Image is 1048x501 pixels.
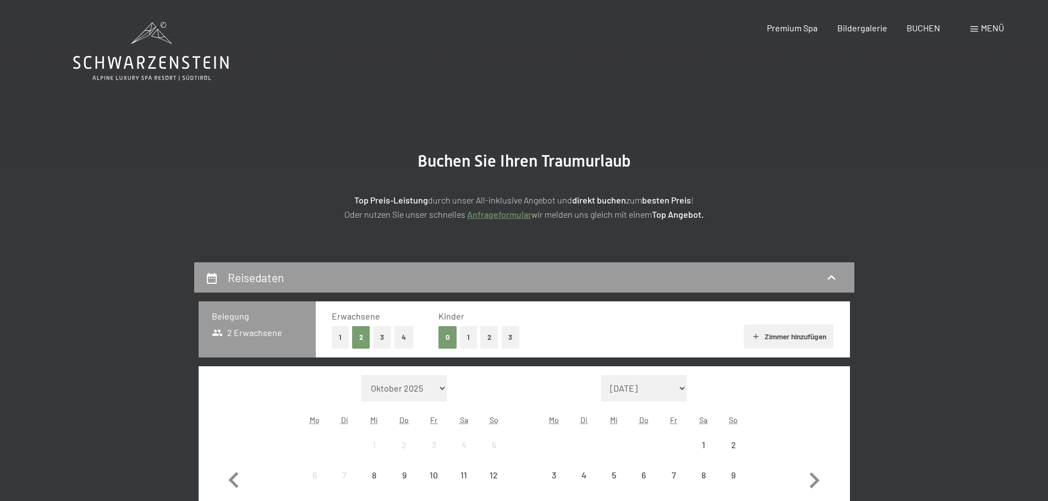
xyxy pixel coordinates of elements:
div: Tue Nov 04 2025 [569,460,599,490]
div: 2 [720,441,747,468]
span: Buchen Sie Ihren Traumurlaub [418,151,631,170]
button: Zimmer hinzufügen [744,324,833,349]
div: Tue Oct 07 2025 [330,460,359,490]
div: 8 [690,471,717,498]
div: Anreise nicht möglich [659,460,688,490]
div: Anreise nicht möglich [419,460,449,490]
div: 4 [450,441,478,468]
div: Sat Nov 01 2025 [689,430,718,460]
abbr: Mittwoch [370,415,378,425]
abbr: Dienstag [341,415,348,425]
div: Wed Nov 05 2025 [599,460,629,490]
div: Anreise nicht möglich [718,430,748,460]
div: Fri Nov 07 2025 [659,460,688,490]
button: 1 [460,326,477,349]
div: Anreise nicht möglich [449,430,479,460]
div: Anreise nicht möglich [718,460,748,490]
div: 9 [720,471,747,498]
button: 0 [438,326,457,349]
div: Anreise nicht möglich [389,460,419,490]
div: Mon Nov 03 2025 [539,460,569,490]
div: 5 [480,441,507,468]
abbr: Sonntag [490,415,498,425]
a: BUCHEN [907,23,940,33]
abbr: Montag [310,415,320,425]
div: Sun Oct 12 2025 [479,460,508,490]
div: Sat Oct 04 2025 [449,430,479,460]
abbr: Freitag [670,415,677,425]
button: 2 [480,326,498,349]
strong: direkt buchen [572,195,626,205]
button: 1 [332,326,349,349]
div: Anreise nicht möglich [569,460,599,490]
div: 8 [360,471,388,498]
div: 11 [450,471,478,498]
div: Thu Oct 02 2025 [389,430,419,460]
div: 3 [420,441,448,468]
a: Anfrageformular [467,209,531,219]
div: Anreise nicht möglich [479,460,508,490]
div: 3 [540,471,568,498]
div: Anreise nicht möglich [359,430,389,460]
div: Anreise nicht möglich [449,460,479,490]
div: Sat Nov 08 2025 [689,460,718,490]
span: Erwachsene [332,311,380,321]
div: Sat Oct 11 2025 [449,460,479,490]
abbr: Freitag [430,415,437,425]
div: Fri Oct 03 2025 [419,430,449,460]
div: Anreise nicht möglich [479,430,508,460]
div: Thu Oct 09 2025 [389,460,419,490]
div: 6 [630,471,657,498]
div: 7 [331,471,358,498]
strong: besten Preis [642,195,691,205]
div: Sun Oct 05 2025 [479,430,508,460]
div: 10 [420,471,448,498]
button: 3 [502,326,520,349]
div: 2 [391,441,418,468]
strong: Top Angebot. [652,209,704,219]
h2: Reisedaten [228,271,284,284]
div: Thu Nov 06 2025 [629,460,659,490]
div: Anreise nicht möglich [539,460,569,490]
div: Anreise nicht möglich [300,460,330,490]
div: 12 [480,471,507,498]
button: 2 [352,326,370,349]
abbr: Samstag [460,415,468,425]
button: 4 [394,326,413,349]
strong: Top Preis-Leistung [354,195,428,205]
div: 9 [391,471,418,498]
span: Menü [981,23,1004,33]
abbr: Mittwoch [610,415,618,425]
div: Anreise nicht möglich [689,430,718,460]
div: Anreise nicht möglich [599,460,629,490]
div: Mon Oct 06 2025 [300,460,330,490]
div: Anreise nicht möglich [330,460,359,490]
p: durch unser All-inklusive Angebot und zum ! Oder nutzen Sie unser schnelles wir melden uns gleich... [249,193,799,221]
div: 1 [690,441,717,468]
abbr: Donnerstag [639,415,649,425]
div: 7 [660,471,687,498]
div: 1 [360,441,388,468]
div: Fri Oct 10 2025 [419,460,449,490]
div: 5 [600,471,628,498]
div: Sun Nov 02 2025 [718,430,748,460]
abbr: Montag [549,415,559,425]
div: 6 [301,471,328,498]
span: 2 Erwachsene [212,327,283,339]
div: Anreise nicht möglich [629,460,659,490]
div: Wed Oct 01 2025 [359,430,389,460]
div: Anreise nicht möglich [359,460,389,490]
span: Kinder [438,311,464,321]
a: Bildergalerie [837,23,887,33]
button: 3 [374,326,392,349]
div: Anreise nicht möglich [689,460,718,490]
div: 4 [570,471,598,498]
div: Wed Oct 08 2025 [359,460,389,490]
abbr: Sonntag [729,415,738,425]
div: Sun Nov 09 2025 [718,460,748,490]
abbr: Samstag [699,415,707,425]
a: Premium Spa [767,23,817,33]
